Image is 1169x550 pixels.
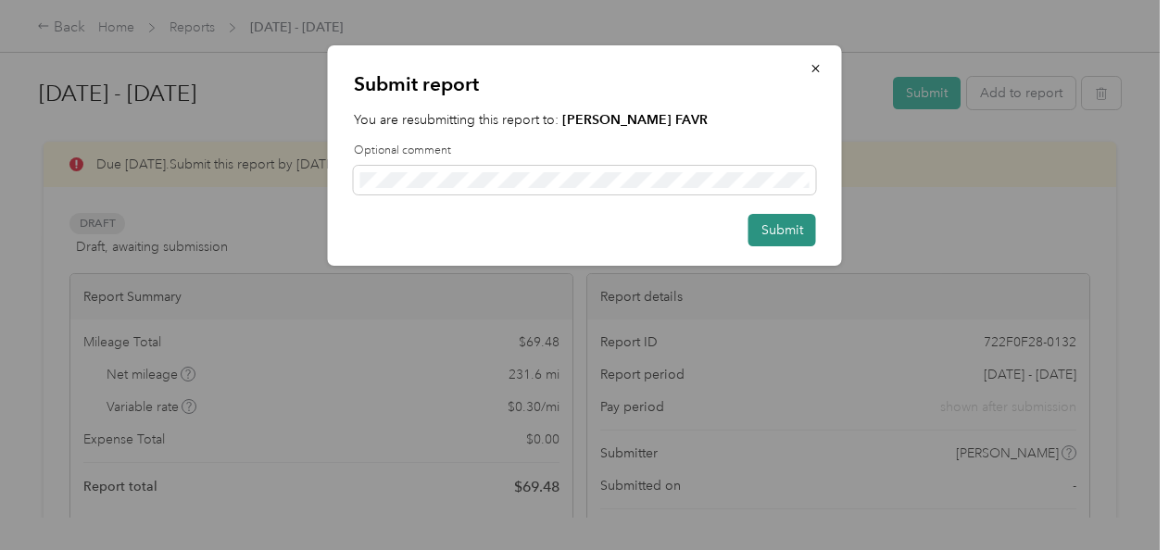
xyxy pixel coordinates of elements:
[354,110,816,130] p: You are resubmitting this report to:
[748,214,816,246] button: Submit
[1065,446,1169,550] iframe: Everlance-gr Chat Button Frame
[354,143,816,159] label: Optional comment
[562,112,708,128] strong: [PERSON_NAME] FAVR
[354,71,816,97] p: Submit report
